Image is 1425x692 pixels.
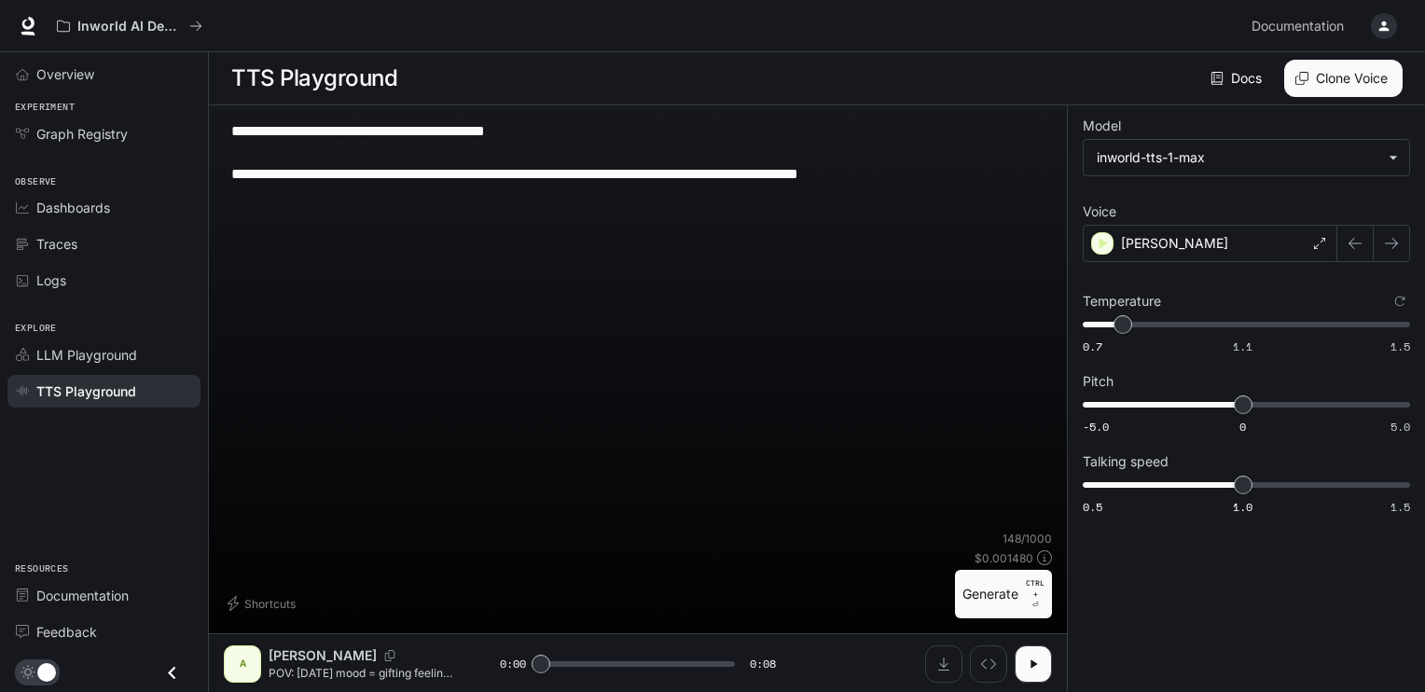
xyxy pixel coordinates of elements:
[1003,531,1052,547] p: 148 / 1000
[1083,205,1116,218] p: Voice
[1083,295,1161,308] p: Temperature
[36,64,94,84] span: Overview
[1239,419,1246,435] span: 0
[500,655,526,673] span: 0:00
[1233,339,1252,354] span: 1.1
[224,588,303,618] button: Shortcuts
[1121,234,1228,253] p: [PERSON_NAME]
[1244,7,1358,45] a: Documentation
[36,198,110,217] span: Dashboards
[37,661,56,682] span: Dark mode toggle
[1207,60,1269,97] a: Docs
[7,228,201,260] a: Traces
[955,570,1052,618] button: GenerateCTRL +⏎
[970,645,1007,683] button: Inspect
[36,234,77,254] span: Traces
[36,124,128,144] span: Graph Registry
[1284,60,1403,97] button: Clone Voice
[1083,455,1169,468] p: Talking speed
[1083,419,1109,435] span: -5.0
[925,645,962,683] button: Download audio
[36,586,129,605] span: Documentation
[1083,375,1114,388] p: Pitch
[1026,577,1045,611] p: ⏎
[1083,119,1121,132] p: Model
[48,7,211,45] button: All workspaces
[1390,339,1410,354] span: 1.5
[1083,499,1102,515] span: 0.5
[7,118,201,150] a: Graph Registry
[7,339,201,371] a: LLM Playground
[269,665,455,681] p: POV: [DATE] mood = gifting feelings in a box. Five cards to say what your heart’s been meaning to...
[1026,577,1045,600] p: CTRL +
[36,622,97,642] span: Feedback
[1097,148,1379,167] div: inworld-tts-1-max
[36,381,136,401] span: TTS Playground
[7,579,201,612] a: Documentation
[1233,499,1252,515] span: 1.0
[7,616,201,648] a: Feedback
[77,19,182,35] p: Inworld AI Demos
[228,649,257,679] div: A
[151,654,193,692] button: Close drawer
[1083,339,1102,354] span: 0.7
[1390,419,1410,435] span: 5.0
[269,646,377,665] p: [PERSON_NAME]
[7,58,201,90] a: Overview
[231,60,397,97] h1: TTS Playground
[1252,15,1344,38] span: Documentation
[1390,499,1410,515] span: 1.5
[7,375,201,408] a: TTS Playground
[7,191,201,224] a: Dashboards
[36,270,66,290] span: Logs
[1084,140,1409,175] div: inworld-tts-1-max
[750,655,776,673] span: 0:08
[377,650,403,661] button: Copy Voice ID
[1390,291,1410,311] button: Reset to default
[975,550,1033,566] p: $ 0.001480
[7,264,201,297] a: Logs
[36,345,137,365] span: LLM Playground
